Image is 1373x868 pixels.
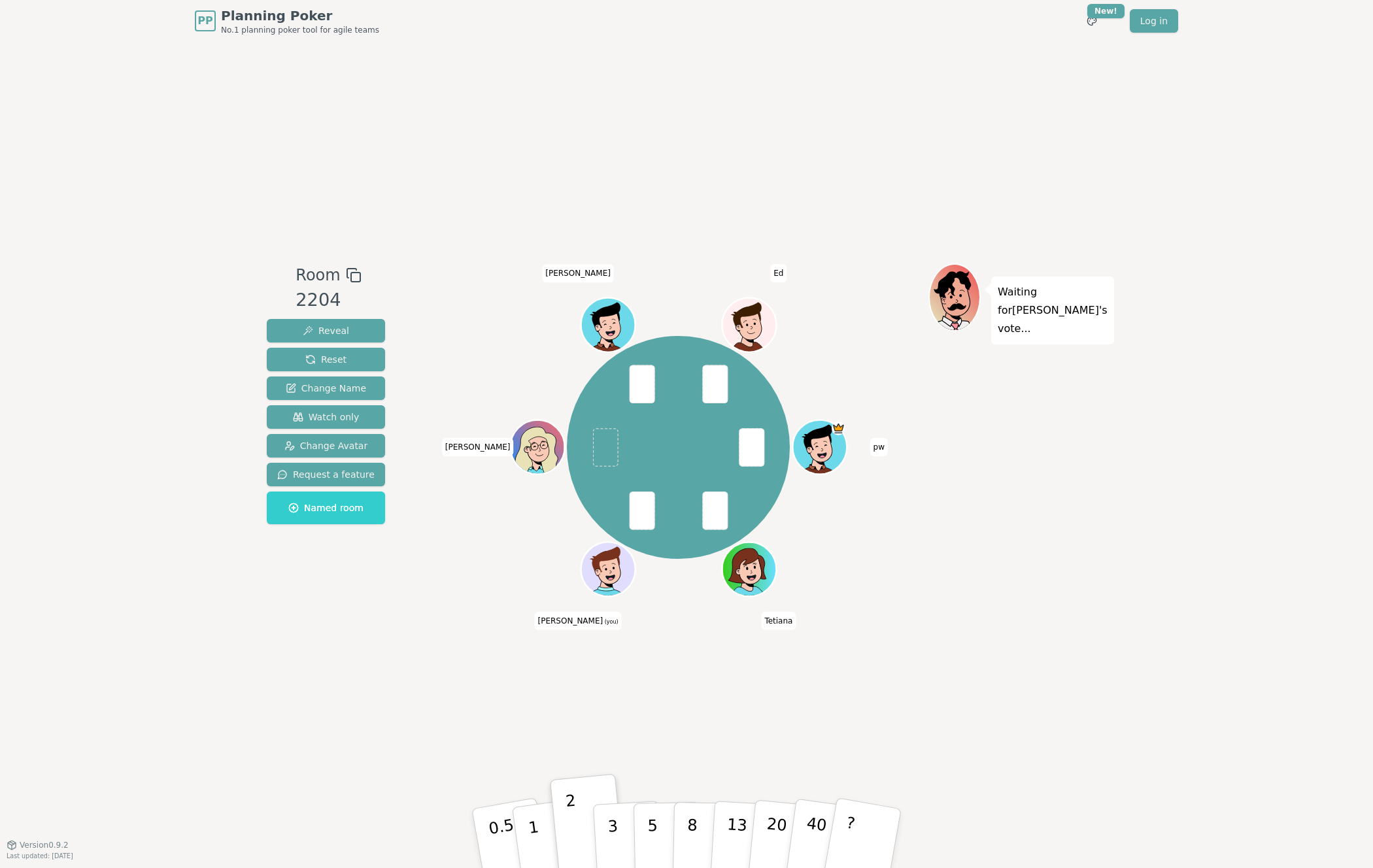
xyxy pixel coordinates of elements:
span: Click to change your name [761,612,796,630]
button: Change Name [267,376,385,400]
a: PPPlanning PokerNo.1 planning poker tool for agile teams [195,7,379,35]
p: 2 [565,792,582,863]
button: Request a feature [267,463,385,486]
span: Change Name [286,382,366,395]
span: Version 0.9.2 [20,840,69,850]
span: Watch only [293,410,360,424]
span: Click to change your name [542,265,614,283]
button: Version0.9.2 [7,840,69,850]
span: (you) [603,619,619,625]
span: pw is the host [832,422,845,435]
span: Change Avatar [284,439,368,452]
div: 2204 [296,287,361,314]
button: Named room [267,492,385,524]
span: Last updated: [DATE] [7,852,73,860]
a: Log in [1130,9,1178,33]
span: Click to change your name [535,612,622,630]
span: PP [197,13,212,29]
button: Change Avatar [267,434,385,458]
span: Click to change your name [770,265,787,283]
span: Request a feature [277,468,375,481]
button: New! [1080,9,1104,33]
button: Reveal [267,319,385,342]
span: Reset [305,353,347,366]
span: Named room [288,501,364,514]
button: Reset [267,348,385,371]
span: Room [296,263,340,287]
button: Click to change your avatar [583,544,634,595]
span: Planning Poker [221,7,379,25]
span: Click to change your name [870,438,888,456]
span: Reveal [303,324,349,337]
button: Watch only [267,405,385,429]
span: No.1 planning poker tool for agile teams [221,25,379,35]
div: New! [1087,4,1125,18]
span: Click to change your name [442,438,514,456]
p: Waiting for [PERSON_NAME] 's vote... [998,283,1108,338]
